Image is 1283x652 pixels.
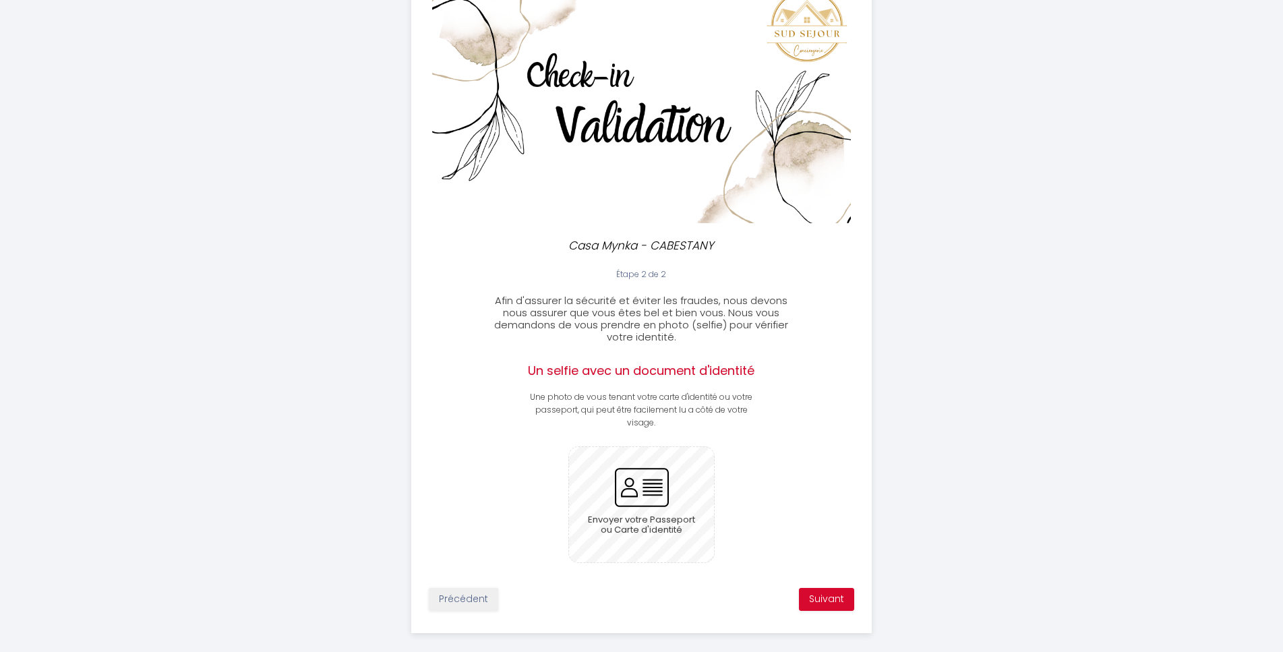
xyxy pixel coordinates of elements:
button: Précédent [429,588,498,611]
p: Une photo de vous tenant votre carte d'identité ou votre passeport, qui peut être facilement lu a... [527,391,756,429]
span: Étape 2 de 2 [616,268,666,280]
p: Casa Mynka - CABESTANY [498,237,786,255]
button: Suivant [799,588,854,611]
span: Afin d'assurer la sécurité et éviter les fraudes, nous devons nous assurer que vous êtes bel et b... [494,293,788,344]
h2: Un selfie avec un document d'identité [527,363,756,378]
